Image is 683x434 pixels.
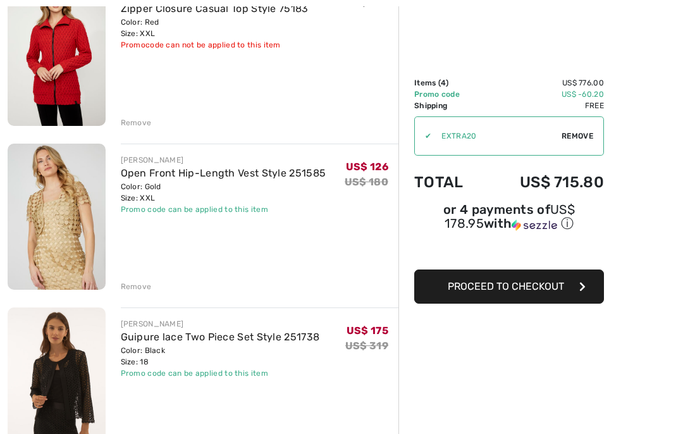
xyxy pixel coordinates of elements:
s: US$ 319 [345,340,388,352]
iframe: PayPal-paypal [414,237,604,265]
span: 4 [441,78,446,87]
td: Promo code [414,89,484,100]
input: Promo code [431,117,562,155]
a: Open Front Hip-Length Vest Style 251585 [121,167,326,179]
td: Total [414,161,484,204]
button: Proceed to Checkout [414,270,604,304]
span: US$ 175 [347,325,388,337]
span: Proceed to Checkout [448,280,564,292]
td: Items ( ) [414,77,484,89]
div: or 4 payments ofUS$ 178.95withSezzle Click to learn more about Sezzle [414,204,604,237]
div: Remove [121,117,152,128]
img: Open Front Hip-Length Vest Style 251585 [8,144,106,290]
img: Sezzle [512,220,557,231]
s: US$ 180 [345,176,388,188]
td: US$ 715.80 [484,161,604,204]
span: US$ 178.95 [445,202,575,231]
div: Promocode can not be applied to this item [121,39,309,51]
div: Color: Red Size: XXL [121,16,309,39]
td: US$ -60.20 [484,89,604,100]
div: ✔ [415,130,431,142]
div: Color: Black Size: 18 [121,345,320,368]
div: Promo code can be applied to this item [121,204,326,215]
div: Color: Gold Size: XXL [121,181,326,204]
div: Promo code can be applied to this item [121,368,320,379]
div: Remove [121,281,152,292]
div: or 4 payments of with [414,204,604,232]
td: Free [484,100,604,111]
span: US$ 126 [346,161,388,173]
td: Shipping [414,100,484,111]
span: Remove [562,130,593,142]
div: [PERSON_NAME] [121,154,326,166]
a: Guipure lace Two Piece Set Style 251738 [121,331,320,343]
td: US$ 776.00 [484,77,604,89]
a: Zipper Closure Casual Top Style 75183 [121,3,309,15]
div: [PERSON_NAME] [121,318,320,330]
